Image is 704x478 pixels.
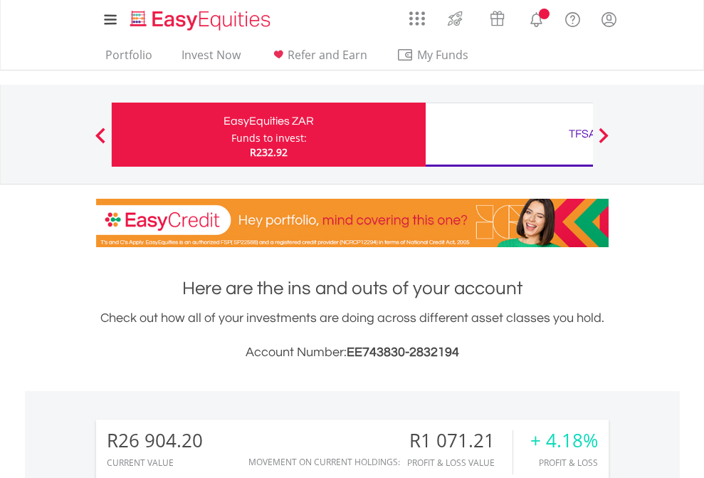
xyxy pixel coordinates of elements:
a: Refer and Earn [264,48,373,70]
button: Previous [86,135,115,149]
div: R1 071.21 [407,430,513,451]
div: Movement on Current Holdings: [248,457,400,467]
span: EE743830-2832194 [347,345,459,359]
img: vouchers-v2.svg [485,7,509,30]
h1: Here are the ins and outs of your account [96,276,609,301]
img: EasyCredit Promotion Banner [96,199,609,247]
img: thrive-v2.svg [443,7,467,30]
h3: Account Number: [96,343,609,363]
div: CURRENT VALUE [107,458,203,467]
a: AppsGrid [400,4,434,26]
div: R26 904.20 [107,430,203,451]
a: Notifications [518,4,555,32]
div: Profit & Loss Value [407,458,513,467]
div: Profit & Loss [530,458,598,467]
span: Refer and Earn [288,47,367,63]
a: Home page [125,4,276,32]
span: My Funds [396,46,490,64]
div: Check out how all of your investments are doing across different asset classes you hold. [96,308,609,363]
button: Next [589,135,618,149]
img: grid-menu-icon.svg [409,11,425,26]
a: My Profile [591,4,627,35]
a: Vouchers [476,4,518,30]
div: Funds to invest: [231,131,307,145]
span: R232.92 [250,145,288,159]
a: Portfolio [100,48,158,70]
img: EasyEquities_Logo.png [127,9,276,32]
div: EasyEquities ZAR [120,111,417,131]
a: FAQ's and Support [555,4,591,32]
div: + 4.18% [530,430,598,451]
a: Invest Now [176,48,246,70]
